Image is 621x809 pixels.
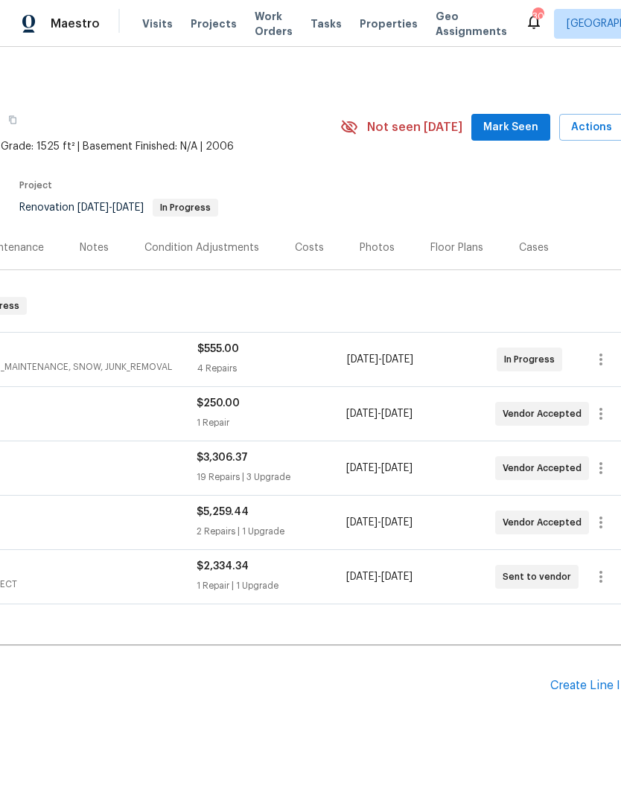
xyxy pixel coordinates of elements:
span: - [346,515,413,530]
div: 1 Repair [197,415,345,430]
span: Geo Assignments [436,9,507,39]
button: Mark Seen [471,114,550,141]
span: [DATE] [77,202,109,213]
div: Floor Plans [430,240,483,255]
span: [DATE] [112,202,144,213]
div: 30 [532,9,543,24]
span: Tasks [310,19,342,29]
span: - [346,406,413,421]
span: - [77,202,144,213]
span: $250.00 [197,398,240,409]
span: [DATE] [346,572,378,582]
span: [DATE] [381,572,413,582]
div: Costs [295,240,324,255]
span: $555.00 [197,344,239,354]
span: - [346,461,413,476]
span: [DATE] [381,409,413,419]
span: [DATE] [346,517,378,528]
div: Cases [519,240,549,255]
span: - [347,352,413,367]
div: Notes [80,240,109,255]
div: Photos [360,240,395,255]
span: Renovation [19,202,218,213]
span: $2,334.34 [197,561,249,572]
span: [DATE] [381,517,413,528]
span: [DATE] [347,354,378,365]
span: Work Orders [255,9,293,39]
span: Properties [360,16,418,31]
span: [DATE] [382,354,413,365]
span: $5,259.44 [197,507,249,517]
span: [DATE] [346,409,378,419]
span: Maestro [51,16,100,31]
span: Not seen [DATE] [367,120,462,135]
span: In Progress [154,203,217,212]
span: Projects [191,16,237,31]
div: 1 Repair | 1 Upgrade [197,578,345,593]
span: Sent to vendor [503,569,577,584]
span: $3,306.37 [197,453,248,463]
span: - [346,569,413,584]
span: Vendor Accepted [503,406,587,421]
span: Vendor Accepted [503,515,587,530]
span: Project [19,181,52,190]
span: Visits [142,16,173,31]
span: [DATE] [346,463,378,473]
div: 4 Repairs [197,361,347,376]
span: Mark Seen [483,118,538,137]
div: Condition Adjustments [144,240,259,255]
div: 2 Repairs | 1 Upgrade [197,524,345,539]
span: [DATE] [381,463,413,473]
div: 19 Repairs | 3 Upgrade [197,470,345,485]
span: Vendor Accepted [503,461,587,476]
span: In Progress [504,352,561,367]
